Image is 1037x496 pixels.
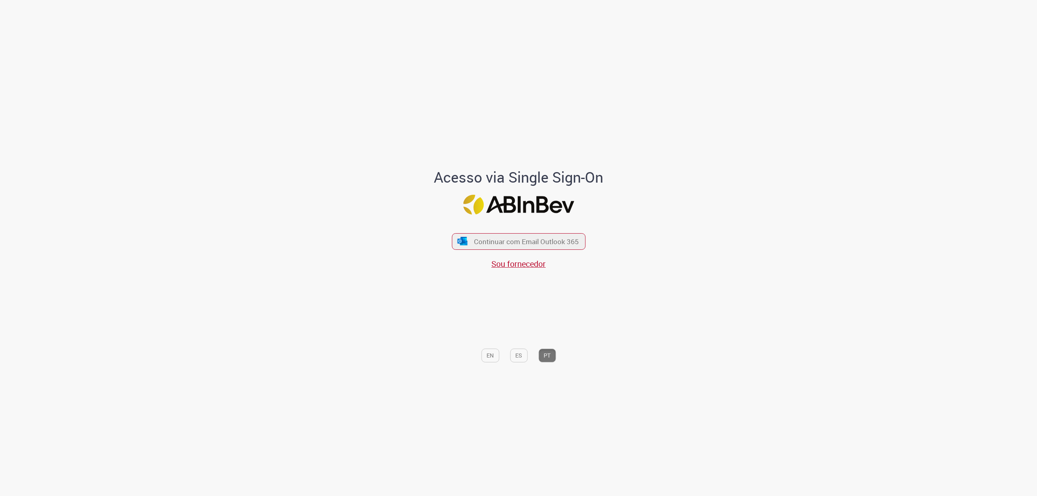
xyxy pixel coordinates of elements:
h1: Acesso via Single Sign-On [406,169,631,185]
button: PT [538,349,556,362]
button: ícone Azure/Microsoft 360 Continuar com Email Outlook 365 [452,233,585,250]
button: ES [510,349,527,362]
img: Logo ABInBev [463,195,574,215]
img: ícone Azure/Microsoft 360 [457,237,468,245]
button: EN [481,349,499,362]
a: Sou fornecedor [491,258,546,269]
span: Continuar com Email Outlook 365 [474,237,579,246]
